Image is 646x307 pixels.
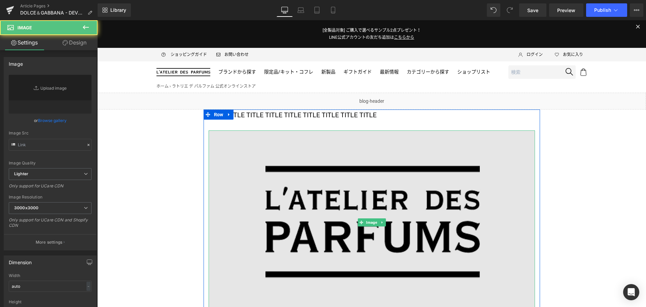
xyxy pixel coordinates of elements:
[59,63,158,70] nav: breadcrumbs
[115,89,128,99] span: Row
[128,89,136,99] a: Expand / Collapse
[503,3,516,17] button: Redo
[421,31,425,38] img: Icon_User.svg
[110,7,126,13] span: Library
[458,32,462,36] img: Icon_Heart_Empty.svg
[325,3,341,17] a: Mobile
[17,25,32,30] span: Image
[115,31,151,38] a: お問い合わせ
[594,7,611,13] span: Publish
[59,64,71,68] a: ホーム
[36,239,63,245] p: More settings
[9,300,92,304] div: Height
[38,115,67,126] a: Browse gallery
[9,217,92,233] div: Only support for UCare CDN and Shopify CDN
[73,31,110,38] span: ショッピングガイド
[9,256,32,265] div: Dimension
[277,3,293,17] a: Desktop
[98,3,131,17] a: New Library
[623,284,639,300] div: Open Intercom Messenger
[72,64,74,68] span: ›
[586,3,627,17] button: Publish
[14,171,28,176] b: Lighter
[50,35,99,50] a: Design
[411,45,478,59] input: 検索
[111,89,438,100] p: TITLE TITLE TITLE TITLE TITLE TITLE TITLE TITLE TITLE
[557,7,575,14] span: Preview
[468,48,476,55] img: Icon_Search.svg
[20,10,85,16] span: DOLCE＆GABBANA - DEVOTION POUR HOMME PARFUM
[9,131,92,135] div: Image Src
[9,273,92,278] div: Width
[232,15,317,20] a: LINE公式アカウントの友だち追加はこちらから
[20,3,98,9] a: Article Pages
[281,198,288,206] a: Expand / Collapse
[9,117,92,124] div: or
[9,161,92,165] div: Image Quality
[59,31,110,38] a: ショッピングガイド
[86,282,91,291] div: -
[9,57,23,67] div: Image
[429,31,445,38] span: ログイン
[309,3,325,17] a: Tablet
[127,31,151,38] span: お問い合わせ
[527,7,538,14] span: Save
[4,234,96,250] button: More settings
[310,46,352,58] a: カテゴリーから探す
[630,3,643,17] button: More
[267,198,281,206] span: Image
[14,205,38,210] b: 3000x3000
[224,46,238,58] a: 新製品
[482,48,490,56] img: Icon_Cart.svg
[9,139,92,151] input: Link
[167,46,216,58] a: 限定品/キット・コフレ
[9,281,92,292] input: auto
[293,3,309,17] a: Laptop
[297,15,317,20] span: こちらから
[283,46,301,58] a: 最新情報
[63,31,69,37] img: Icon_ShoppingGuide.svg
[9,183,92,193] div: Only support for UCare CDN
[549,3,583,17] a: Preview
[487,3,500,17] button: Undo
[75,64,158,68] span: ラトリエ デ パルファム 公式オンラインストア
[417,31,445,38] a: ログイン
[246,46,275,58] a: ギフトガイド
[119,33,123,36] img: Icon_Email.svg
[121,46,159,58] a: ブランドから探す
[466,31,486,38] span: お気に入り
[59,48,113,56] img: ラトリエ デ パルファム 公式オンラインストア
[7,7,542,14] p: [全製品対象] ご購入で選べるサンプル2点プレゼント！
[360,46,393,58] a: ショップリスト
[9,195,92,199] div: Image Resolution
